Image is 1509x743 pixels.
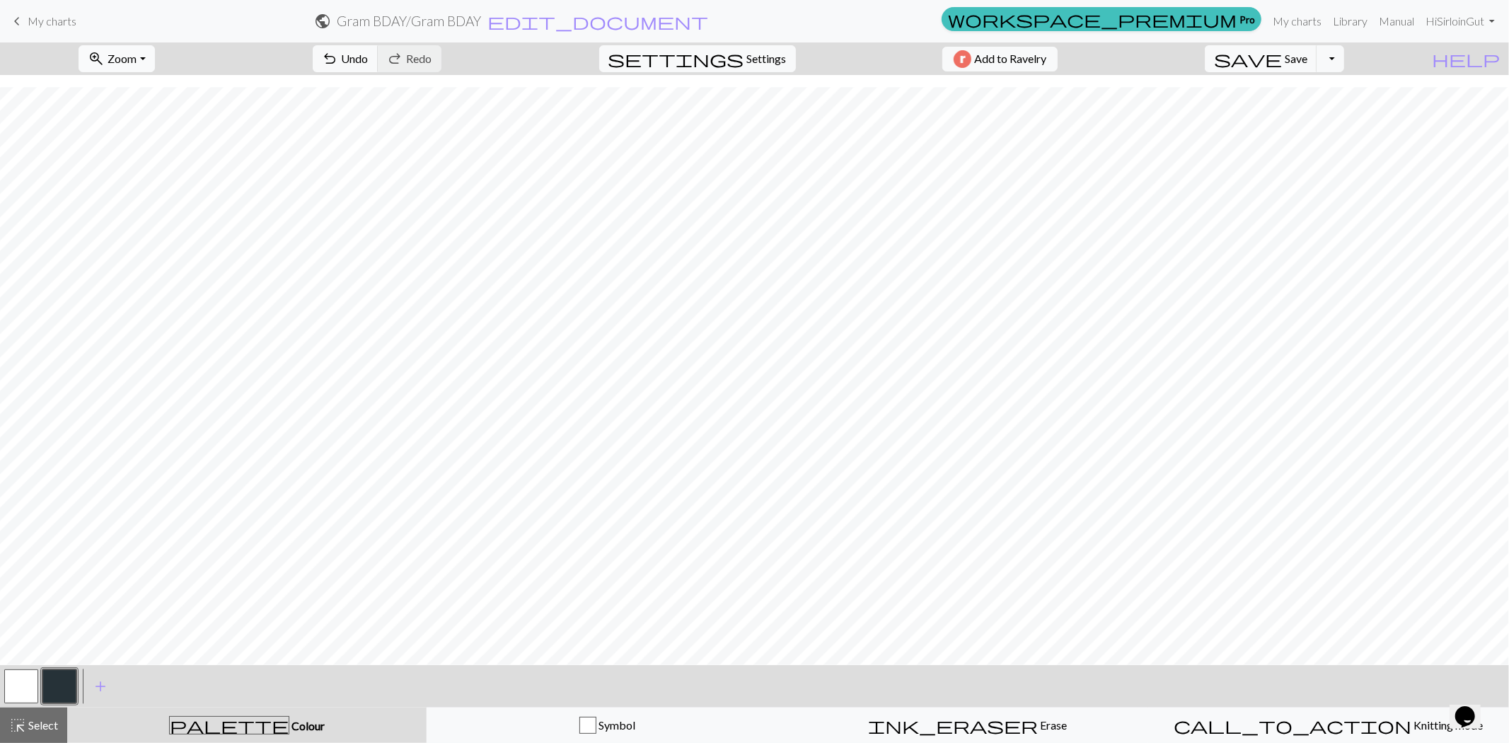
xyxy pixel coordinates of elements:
a: HiSirloinGut [1420,7,1501,35]
img: Ravelry [954,50,971,68]
span: help [1432,49,1500,69]
span: call_to_action [1174,715,1412,735]
button: Zoom [79,45,154,72]
span: save [1214,49,1282,69]
span: zoom_in [88,49,105,69]
span: Symbol [596,718,635,732]
button: Knitting mode [1148,708,1509,743]
a: My charts [8,9,76,33]
a: Manual [1373,7,1420,35]
span: Add to Ravelry [974,50,1046,68]
span: Colour [289,719,325,732]
button: Save [1205,45,1317,72]
span: Undo [342,52,369,65]
span: Settings [747,50,787,67]
span: highlight_alt [9,715,26,735]
span: public [314,11,331,31]
button: SettingsSettings [599,45,796,72]
button: Add to Ravelry [942,47,1058,71]
button: Symbol [427,708,787,743]
span: ink_eraser [869,715,1039,735]
h2: Gram BDAY / Gram BDAY [337,13,481,29]
span: Save [1285,52,1307,65]
span: palette [170,715,289,735]
a: My charts [1267,7,1327,35]
span: Select [26,718,58,732]
iframe: chat widget [1450,686,1495,729]
a: Library [1327,7,1373,35]
span: workspace_premium [948,9,1237,29]
span: undo [322,49,339,69]
span: Zoom [108,52,137,65]
span: Erase [1039,718,1068,732]
span: add [92,676,109,696]
a: Pro [942,7,1261,31]
i: Settings [608,50,744,67]
span: My charts [28,14,76,28]
span: Knitting mode [1412,718,1484,732]
span: edit_document [487,11,708,31]
button: Erase [787,708,1148,743]
button: Undo [313,45,378,72]
span: settings [608,49,744,69]
button: Colour [67,708,427,743]
span: keyboard_arrow_left [8,11,25,31]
